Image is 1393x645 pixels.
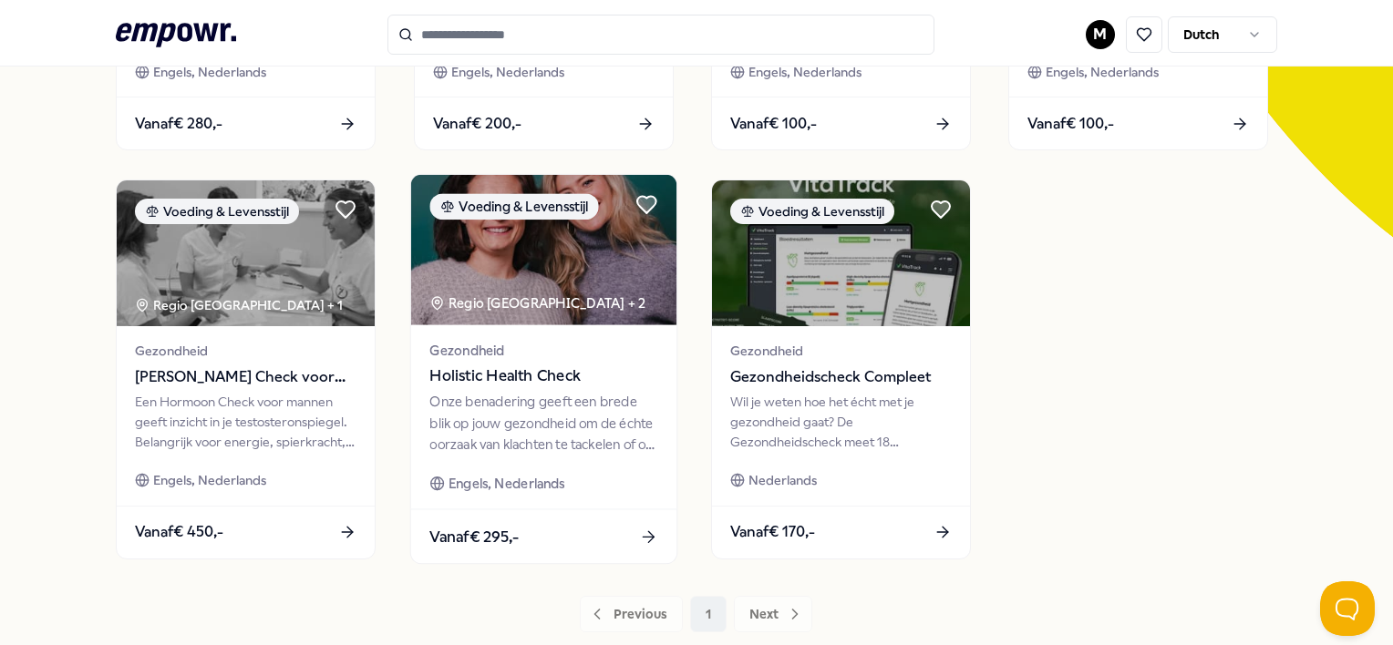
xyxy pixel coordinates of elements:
span: Engels, Nederlands [153,470,266,490]
span: Vanaf € 100,- [730,112,817,136]
span: Vanaf € 170,- [730,520,815,544]
a: package imageVoeding & LevensstijlRegio [GEOGRAPHIC_DATA] + 2GezondheidHolistic Health CheckOnze ... [409,174,677,565]
div: Voeding & Levensstijl [135,199,299,224]
div: Onze benadering geeft een brede blik op jouw gezondheid om de échte oorzaak van klachten te tacke... [429,392,657,455]
div: Wil je weten hoe het écht met je gezondheid gaat? De Gezondheidscheck meet 18 biomarkers voor een... [730,392,952,453]
iframe: Help Scout Beacon - Open [1320,581,1375,636]
span: Gezondheid [135,341,356,361]
span: Nederlands [748,470,817,490]
span: Vanaf € 295,- [429,525,519,548]
span: [PERSON_NAME] Check voor Mannen [135,365,356,389]
span: Holistic Health Check [429,364,657,388]
span: Engels, Nederlands [451,62,564,82]
span: Gezondheid [730,341,952,361]
div: Regio [GEOGRAPHIC_DATA] + 2 [429,293,645,314]
span: Gezondheidscheck Compleet [730,365,952,389]
span: Engels, Nederlands [748,62,862,82]
span: Vanaf € 450,- [135,520,223,544]
img: package image [410,175,676,325]
img: package image [712,180,970,326]
span: Engels, Nederlands [153,62,266,82]
div: Voeding & Levensstijl [429,194,598,220]
div: Een Hormoon Check voor mannen geeft inzicht in je testosteronspiegel. Belangrijk voor energie, sp... [135,392,356,453]
div: Regio [GEOGRAPHIC_DATA] + 1 [135,295,343,315]
div: Voeding & Levensstijl [730,199,894,224]
button: M [1086,20,1115,49]
input: Search for products, categories or subcategories [387,15,934,55]
img: package image [117,180,375,326]
span: Vanaf € 100,- [1027,112,1114,136]
span: Engels, Nederlands [1046,62,1159,82]
a: package imageVoeding & LevensstijlRegio [GEOGRAPHIC_DATA] + 1Gezondheid[PERSON_NAME] Check voor M... [116,179,376,558]
span: Vanaf € 200,- [433,112,521,136]
span: Vanaf € 280,- [135,112,222,136]
a: package imageVoeding & LevensstijlGezondheidGezondheidscheck CompleetWil je weten hoe het écht me... [711,179,971,558]
span: Gezondheid [429,340,657,361]
span: Engels, Nederlands [449,474,565,495]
